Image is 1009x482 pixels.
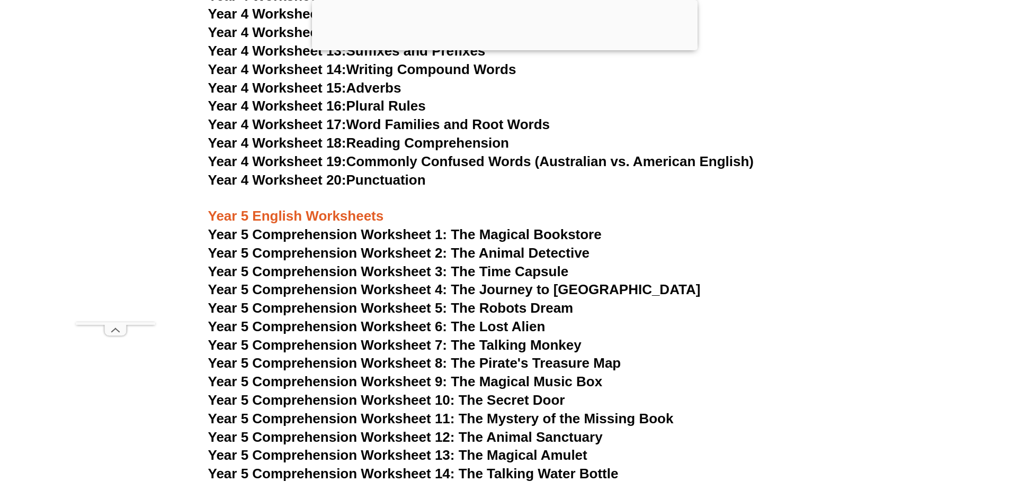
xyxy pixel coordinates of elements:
span: Year 4 Worksheet 19: [208,153,346,169]
a: Year 5 Comprehension Worksheet 7: The Talking Monkey [208,337,582,353]
span: Year 4 Worksheet 18: [208,135,346,151]
a: Year 4 Worksheet 14:Writing Compound Words [208,61,516,77]
span: Year 4 Worksheet 11: [208,6,346,22]
a: Year 4 Worksheet 17:Word Families and Root Words [208,116,550,132]
a: Year 5 Comprehension Worksheet 4: The Journey to [GEOGRAPHIC_DATA] [208,281,701,297]
span: Year 4 Worksheet 12: [208,24,346,40]
span: Year 4 Worksheet 15: [208,80,346,96]
a: Year 5 Comprehension Worksheet 12: The Animal Sanctuary [208,429,603,445]
span: Year 4 Worksheet 20: [208,172,346,188]
a: Year 4 Worksheet 13:Suffixes and Prefixes [208,43,486,59]
iframe: Chat Widget [833,362,1009,482]
h3: Year 5 English Worksheets [208,189,801,225]
a: Year 5 Comprehension Worksheet 13: The Magical Amulet [208,447,587,463]
a: Year 4 Worksheet 11:Similes and Metaphors [208,6,496,22]
span: Year 4 Worksheet 14: [208,61,346,77]
a: Year 5 Comprehension Worksheet 9: The Magical Music Box [208,374,603,389]
a: Year 4 Worksheet 16:Plural Rules [208,98,426,114]
a: Year 4 Worksheet 19:Commonly Confused Words (Australian vs. American English) [208,153,754,169]
a: Year 5 Comprehension Worksheet 5: The Robots Dream [208,300,574,316]
a: Year 5 Comprehension Worksheet 2: The Animal Detective [208,245,590,261]
a: Year 5 Comprehension Worksheet 10: The Secret Door [208,392,565,408]
a: Year 5 Comprehension Worksheet 1: The Magical Bookstore [208,226,602,242]
a: Year 5 Comprehension Worksheet 11: The Mystery of the Missing Book [208,411,674,426]
iframe: Advertisement [76,24,155,322]
span: Year 4 Worksheet 13: [208,43,346,59]
a: Year 4 Worksheet 18:Reading Comprehension [208,135,509,151]
a: Year 4 Worksheet 20:Punctuation [208,172,426,188]
a: Year 4 Worksheet 12:Direct and Indirect Speech [208,24,520,40]
span: Year 4 Worksheet 17: [208,116,346,132]
a: Year 5 Comprehension Worksheet 6: The Lost Alien [208,319,546,334]
span: Year 4 Worksheet 16: [208,98,346,114]
a: Year 4 Worksheet 15:Adverbs [208,80,401,96]
a: Year 5 Comprehension Worksheet 8: The Pirate's Treasure Map [208,355,621,371]
a: Year 5 Comprehension Worksheet 14: The Talking Water Bottle [208,466,619,481]
a: Year 5 Comprehension Worksheet 3: The Time Capsule [208,263,569,279]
